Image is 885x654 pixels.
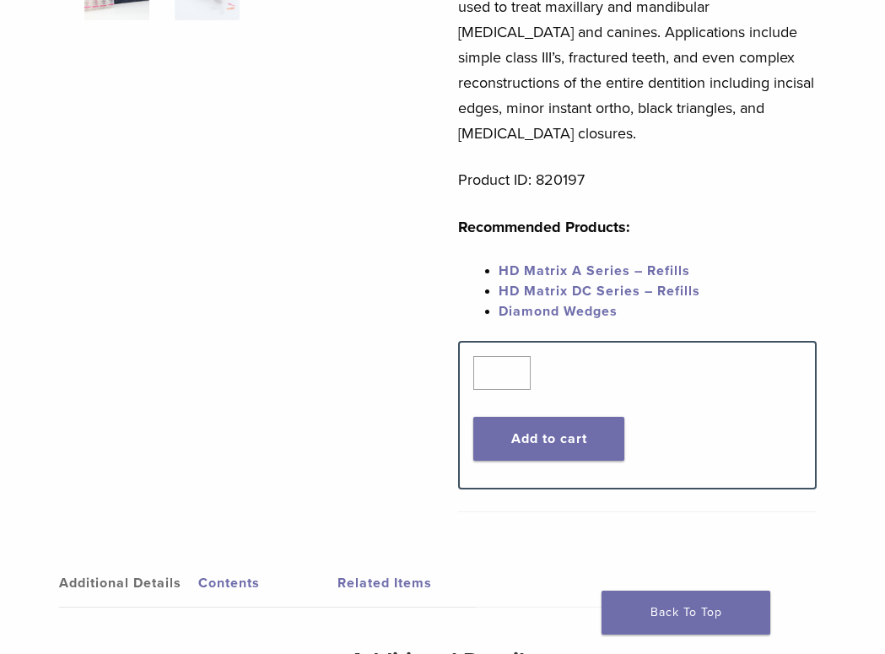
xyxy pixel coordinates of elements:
[499,262,690,279] a: HD Matrix A Series – Refills
[337,559,477,607] a: Related Items
[473,417,624,461] button: Add to cart
[499,283,700,300] a: HD Matrix DC Series – Refills
[458,218,630,236] strong: Recommended Products:
[499,303,618,320] a: Diamond Wedges
[458,167,817,192] p: Product ID: 820197
[198,559,337,607] a: Contents
[602,591,770,635] a: Back To Top
[59,559,198,607] a: Additional Details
